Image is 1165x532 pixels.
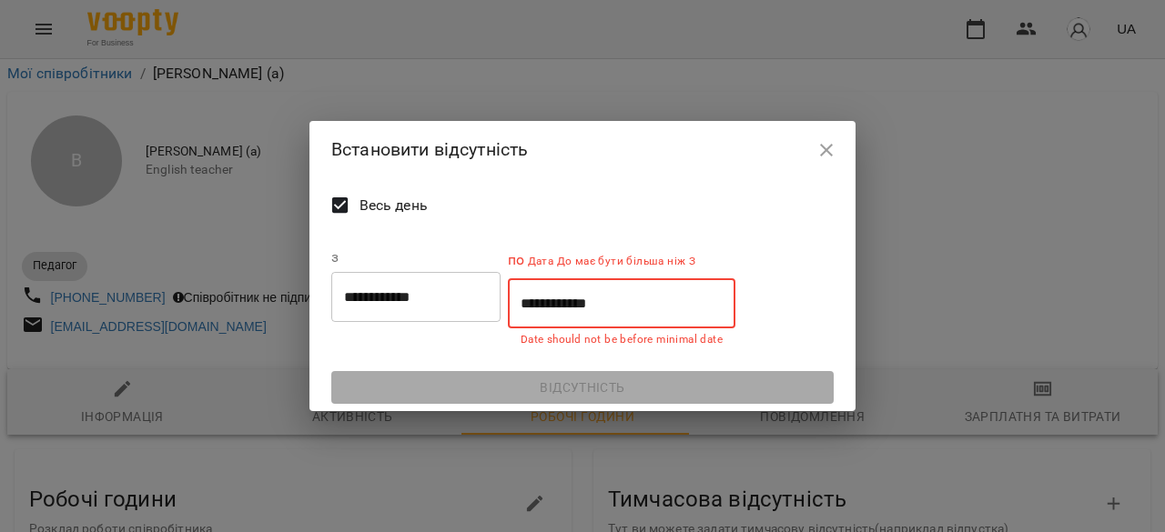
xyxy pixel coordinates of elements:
[521,331,723,349] p: Date should not be before minimal date
[360,195,428,216] span: Весь день
[508,250,735,271] label: по
[331,250,501,265] label: з
[331,136,834,164] h2: Встановити відсутність
[524,253,695,271] p: Дата До має бути більша ніж З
